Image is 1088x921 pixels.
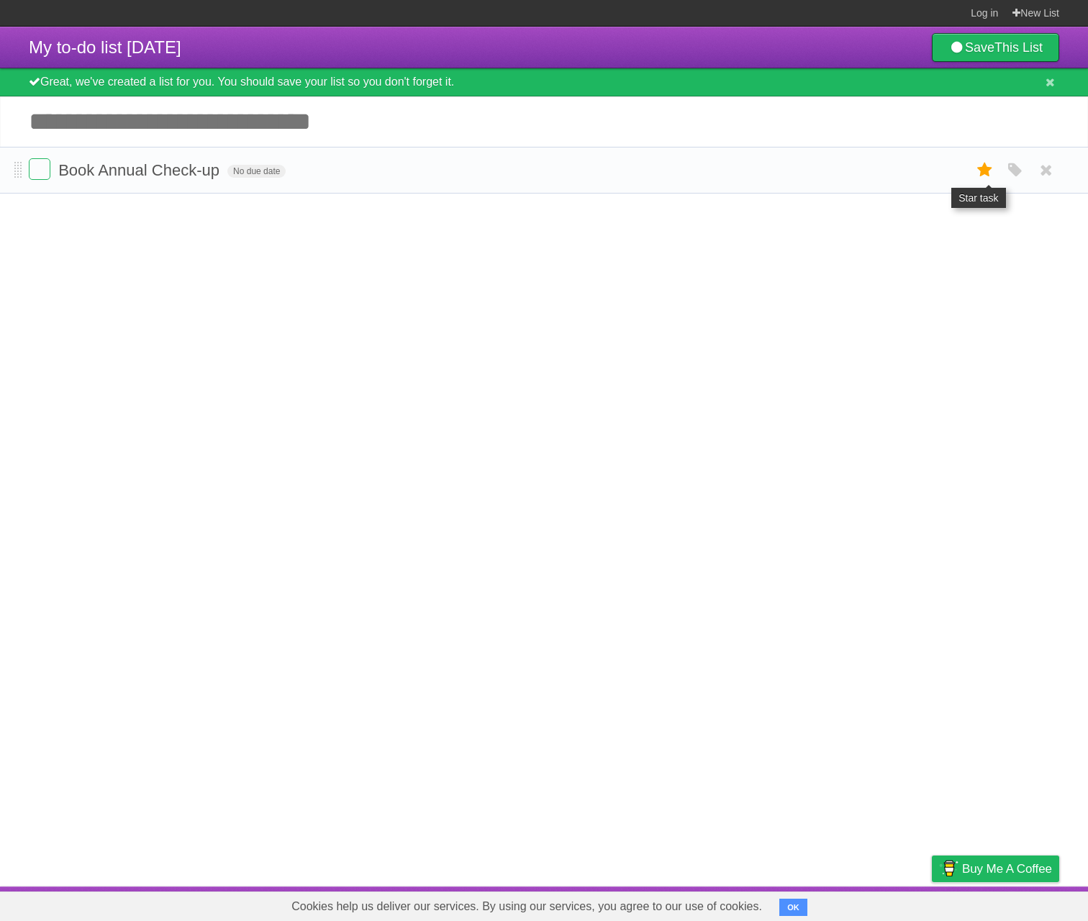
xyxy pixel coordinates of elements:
span: Buy me a coffee [962,856,1052,881]
a: About [740,890,771,917]
a: Developers [788,890,846,917]
label: Star task [971,158,999,182]
span: No due date [227,165,286,178]
label: Done [29,158,50,180]
b: This List [994,40,1043,55]
button: OK [779,899,807,916]
a: Terms [864,890,896,917]
a: Suggest a feature [969,890,1059,917]
a: Buy me a coffee [932,856,1059,882]
span: Cookies help us deliver our services. By using our services, you agree to our use of cookies. [277,892,776,921]
span: Book Annual Check-up [58,161,223,179]
span: My to-do list [DATE] [29,37,181,57]
a: Privacy [913,890,951,917]
a: SaveThis List [932,33,1059,62]
img: Buy me a coffee [939,856,958,881]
